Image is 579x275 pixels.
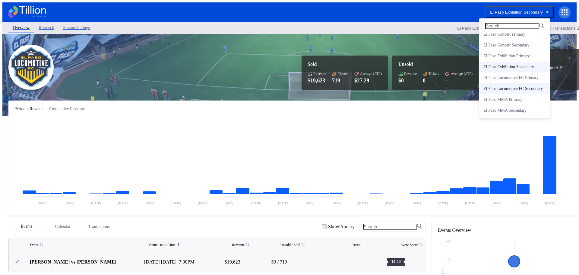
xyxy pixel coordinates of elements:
[483,65,534,69] div: El Paso Exhibition Secondary
[483,54,530,59] div: El Paso Exhibition Primary
[483,108,527,113] div: El Paso MMA Secondary
[485,23,539,29] input: Search
[483,75,539,80] div: El Paso Locomotive FC Primary
[483,97,522,102] div: El Paso MMA Primary
[483,43,530,48] div: El Paso Concert Secondary
[483,32,525,37] div: El Paso Concert Primary
[483,86,543,91] div: El Paso Locomotive FC Secondary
